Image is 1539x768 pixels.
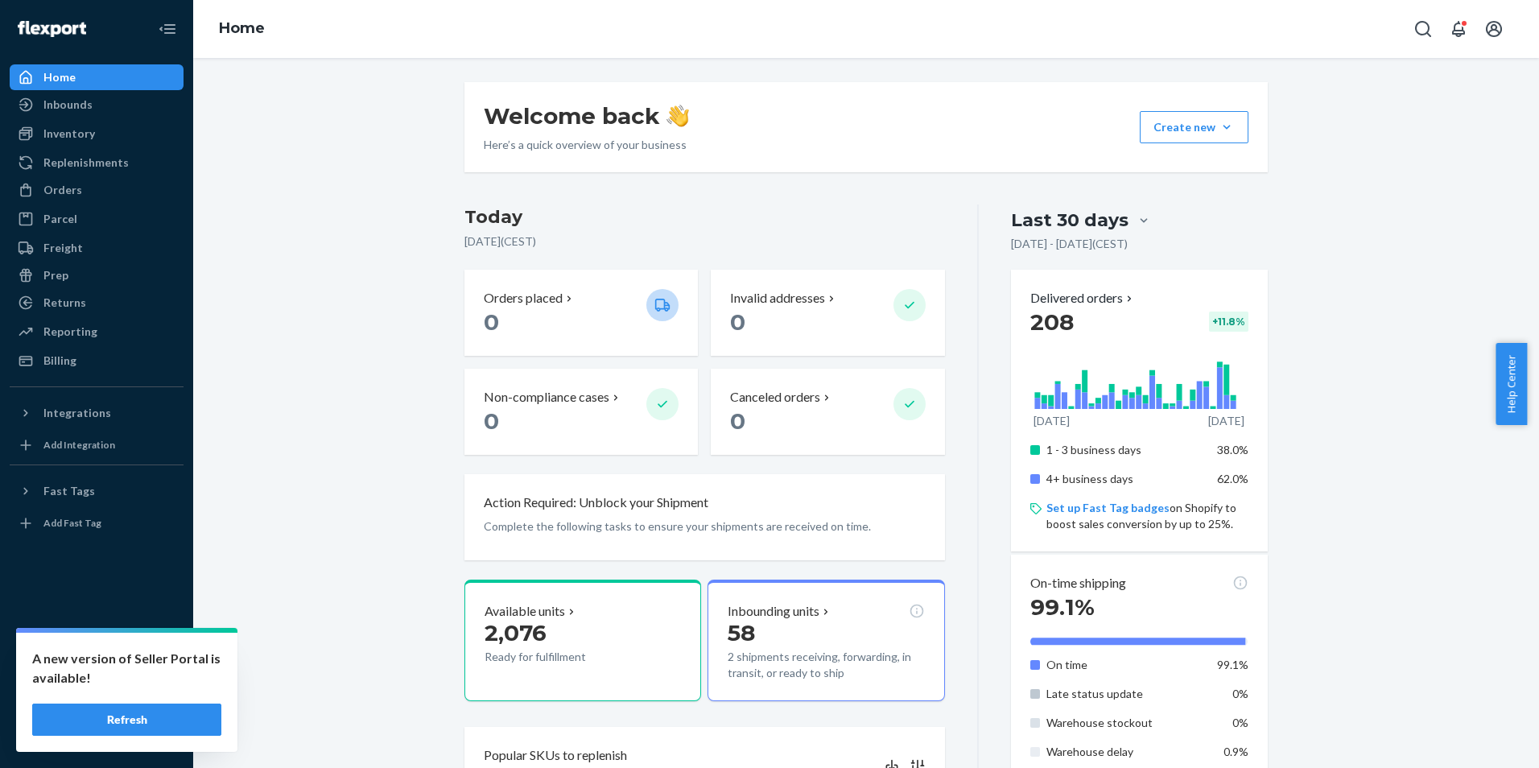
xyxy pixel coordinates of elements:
p: Action Required: Unblock your Shipment [484,493,708,512]
a: Returns [10,290,184,316]
a: Talk to Support [10,668,184,694]
span: 99.1% [1217,658,1248,671]
p: 1 - 3 business days [1046,442,1205,458]
span: 2,076 [485,619,547,646]
span: 0% [1232,687,1248,700]
div: Integrations [43,405,111,421]
p: 4+ business days [1046,471,1205,487]
h3: Today [464,204,945,230]
p: Non-compliance cases [484,388,609,407]
span: 0 [730,407,745,435]
span: 58 [728,619,755,646]
p: Here’s a quick overview of your business [484,137,689,153]
p: on Shopify to boost sales conversion by up to 25%. [1046,500,1248,532]
div: Freight [43,240,83,256]
a: Prep [10,262,184,288]
a: Home [219,19,265,37]
button: Invalid addresses 0 [711,270,944,356]
a: Inbounds [10,92,184,118]
button: Inbounding units582 shipments receiving, forwarding, in transit, or ready to ship [708,580,944,702]
div: Add Integration [43,438,115,452]
button: Give Feedback [10,723,184,749]
p: A new version of Seller Portal is available! [32,649,221,687]
div: Inventory [43,126,95,142]
a: Add Integration [10,432,184,458]
button: Fast Tags [10,478,184,504]
img: Flexport logo [18,21,86,37]
p: Invalid addresses [730,289,825,308]
a: Billing [10,348,184,374]
div: Orders [43,182,82,198]
p: [DATE] [1208,413,1244,429]
a: Parcel [10,206,184,232]
p: [DATE] [1034,413,1070,429]
a: Set up Fast Tag badges [1046,501,1170,514]
div: Prep [43,267,68,283]
a: Inventory [10,121,184,147]
p: Canceled orders [730,388,820,407]
span: 99.1% [1030,593,1095,621]
button: Open account menu [1478,13,1510,45]
button: Orders placed 0 [464,270,698,356]
p: Inbounding units [728,602,819,621]
a: Add Fast Tag [10,510,184,536]
span: 208 [1030,308,1074,336]
div: Fast Tags [43,483,95,499]
button: Refresh [32,704,221,736]
button: Open notifications [1442,13,1475,45]
span: 0 [484,407,499,435]
button: Close Navigation [151,13,184,45]
p: Available units [485,602,565,621]
ol: breadcrumbs [206,6,278,52]
span: 38.0% [1217,443,1248,456]
button: Delivered orders [1030,289,1136,308]
button: Available units2,076Ready for fulfillment [464,580,701,702]
p: On time [1046,657,1205,673]
button: Create new [1140,111,1248,143]
p: Ready for fulfillment [485,649,633,665]
p: Late status update [1046,686,1205,702]
span: 0 [730,308,745,336]
a: Home [10,64,184,90]
span: 0% [1232,716,1248,729]
a: Freight [10,235,184,261]
button: Help Center [1496,343,1527,425]
p: [DATE] ( CEST ) [464,233,945,250]
button: Integrations [10,400,184,426]
button: Canceled orders 0 [711,369,944,455]
p: Popular SKUs to replenish [484,746,627,765]
p: Complete the following tasks to ensure your shipments are received on time. [484,518,926,535]
p: Warehouse delay [1046,744,1205,760]
a: Replenishments [10,150,184,175]
a: Help Center [10,696,184,721]
a: Orders [10,177,184,203]
div: Returns [43,295,86,311]
span: 0 [484,308,499,336]
div: Billing [43,353,76,369]
a: Settings [10,641,184,667]
div: Home [43,69,76,85]
div: Last 30 days [1011,208,1128,233]
div: Add Fast Tag [43,516,101,530]
a: Reporting [10,319,184,345]
p: Warehouse stockout [1046,715,1205,731]
button: Open Search Box [1407,13,1439,45]
div: Replenishments [43,155,129,171]
h1: Welcome back [484,101,689,130]
p: 2 shipments receiving, forwarding, in transit, or ready to ship [728,649,924,681]
img: hand-wave emoji [666,105,689,127]
span: 0.9% [1223,745,1248,758]
div: Reporting [43,324,97,340]
div: + 11.8 % [1209,312,1248,332]
span: 62.0% [1217,472,1248,485]
p: On-time shipping [1030,574,1126,593]
div: Inbounds [43,97,93,113]
button: Non-compliance cases 0 [464,369,698,455]
p: [DATE] - [DATE] ( CEST ) [1011,236,1128,252]
div: Parcel [43,211,77,227]
p: Orders placed [484,289,563,308]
